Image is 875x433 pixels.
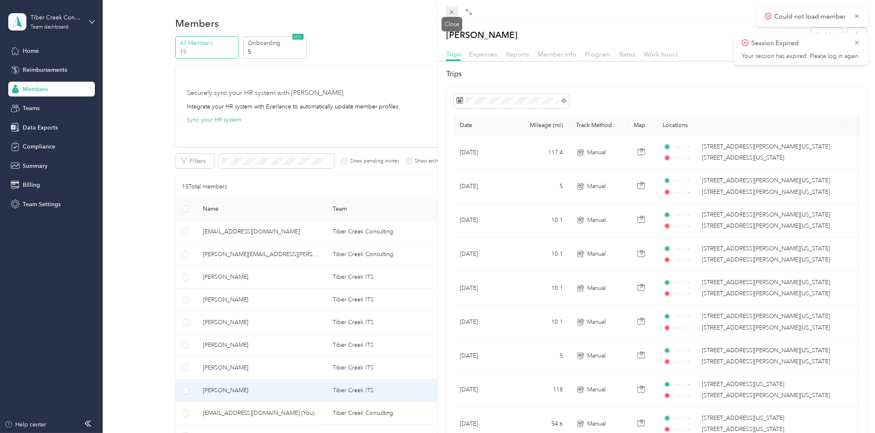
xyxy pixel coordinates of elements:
span: - - : - - [675,380,698,389]
span: Rates [619,50,635,58]
span: [STREET_ADDRESS][PERSON_NAME][US_STATE] [702,324,830,331]
p: Your session has expired. Please log in again. [742,52,860,60]
button: Archive [811,28,843,42]
th: Locations [656,115,846,136]
span: - - : - - [675,391,698,400]
span: [STREET_ADDRESS][PERSON_NAME][US_STATE] [702,222,830,229]
span: Manual [588,419,606,428]
span: [STREET_ADDRESS][PERSON_NAME][US_STATE] [702,392,830,399]
td: [DATE] [454,373,515,407]
td: [DATE] [454,305,515,339]
span: - - : - - [675,346,698,355]
p: Session Expired [751,38,848,48]
span: [STREET_ADDRESS][PERSON_NAME][US_STATE] [702,188,830,195]
span: [STREET_ADDRESS][US_STATE] [702,426,784,433]
span: [STREET_ADDRESS][PERSON_NAME][US_STATE] [702,143,830,150]
span: - - : - - [675,142,698,151]
span: Manual [588,284,606,293]
td: 117.4 [515,136,570,169]
span: [STREET_ADDRESS][PERSON_NAME][US_STATE] [702,279,830,286]
span: [STREET_ADDRESS][PERSON_NAME][US_STATE] [702,245,830,252]
span: [STREET_ADDRESS][PERSON_NAME][US_STATE] [702,256,830,263]
span: - - : - - [675,244,698,253]
h2: Trips [446,68,866,80]
span: [STREET_ADDRESS][US_STATE] [702,154,784,161]
span: Reports [506,50,529,58]
iframe: Everlance-gr Chat Button Frame [829,387,875,433]
th: Mileage (mi) [515,115,570,136]
td: 118 [515,373,570,407]
td: [DATE] [454,136,515,169]
span: - - : - - [675,278,698,287]
td: [DATE] [454,204,515,238]
td: [DATE] [454,339,515,373]
span: [STREET_ADDRESS][US_STATE] [702,381,784,388]
td: [DATE] [454,238,515,271]
span: - - : - - [675,255,698,264]
td: 10.1 [515,271,570,305]
th: Date [454,115,515,136]
span: - - : - - [675,323,698,332]
span: [STREET_ADDRESS][PERSON_NAME][US_STATE] [702,290,830,297]
span: [STREET_ADDRESS][PERSON_NAME][US_STATE] [702,313,830,320]
span: - - : - - [675,176,698,185]
span: Manual [588,216,606,225]
span: Member info [538,50,576,58]
span: [STREET_ADDRESS][PERSON_NAME][US_STATE] [702,211,830,218]
span: - - : - - [675,312,698,321]
span: [STREET_ADDRESS][PERSON_NAME][US_STATE] [702,177,830,184]
span: - - : - - [675,221,698,231]
p: [PERSON_NAME] [446,28,517,42]
span: - - : - - [675,210,698,219]
span: - - : - - [675,289,698,298]
span: - - : - - [675,357,698,366]
span: - - : - - [675,153,698,162]
span: Manual [588,318,606,327]
span: Manual [588,351,606,360]
th: Track Method [570,115,628,136]
span: - - : - - [675,414,698,423]
td: 10.1 [515,305,570,339]
span: [STREET_ADDRESS][PERSON_NAME][US_STATE] [702,358,830,365]
th: Map [628,115,656,136]
span: Manual [588,182,606,191]
td: 10.1 [515,238,570,271]
span: Expenses [469,50,497,58]
td: 5 [515,169,570,203]
span: [STREET_ADDRESS][PERSON_NAME][US_STATE] [702,347,830,354]
span: [STREET_ADDRESS][US_STATE] [702,414,784,421]
td: [DATE] [454,169,515,203]
p: Could not load member [774,12,848,22]
div: Close [442,17,462,31]
span: Trips [446,50,461,58]
span: Manual [588,249,606,259]
span: Work hours [644,50,678,58]
td: [DATE] [454,271,515,305]
span: - - : - - [675,188,698,197]
span: Manual [588,148,606,157]
td: 10.1 [515,204,570,238]
span: Manual [588,385,606,394]
td: 5 [515,339,570,373]
span: Program [585,50,611,58]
